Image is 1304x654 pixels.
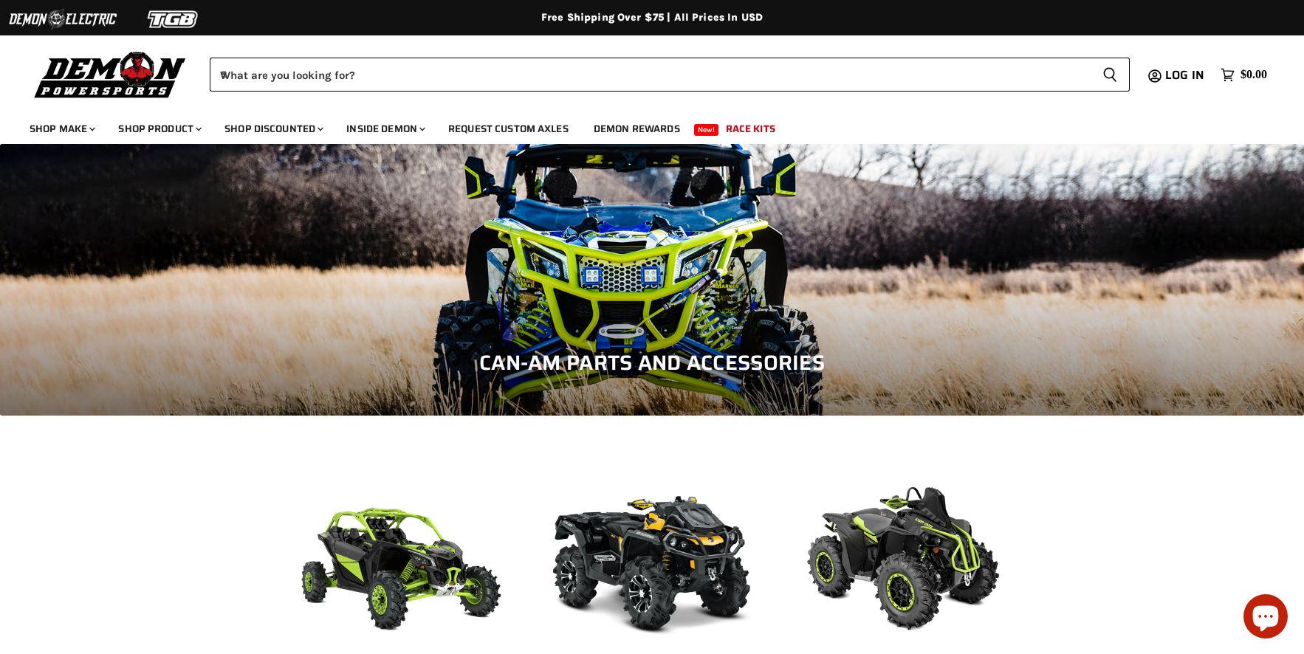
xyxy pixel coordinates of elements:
img: Renegade [792,460,1014,644]
a: Race Kits [715,114,786,144]
a: Request Custom Axles [437,114,580,144]
a: Log in [1159,69,1213,82]
img: Demon Powersports [30,48,191,100]
a: Shop Discounted [213,114,332,144]
a: Shop Product [107,114,210,144]
form: Product [210,58,1130,92]
inbox-online-store-chat: Shopify online store chat [1239,594,1292,642]
input: When autocomplete results are available use up and down arrows to review and enter to select [210,58,1091,92]
button: Search [1091,58,1130,92]
img: Demon Electric Logo 2 [7,5,118,33]
a: Demon Rewards [583,114,691,144]
ul: Main menu [18,108,1263,144]
span: New! [694,124,719,136]
a: Shop Make [18,114,104,144]
span: Log in [1165,66,1204,84]
img: TGB Logo 2 [118,5,229,33]
a: Inside Demon [335,114,434,144]
img: Outlander [541,460,763,644]
a: $0.00 [1213,64,1274,86]
h1: Can-Am Parts and Accessories [22,351,1282,376]
img: Maverick X3 [290,460,512,644]
div: Free Shipping Over $75 | All Prices In USD [61,11,1243,24]
span: $0.00 [1240,68,1267,82]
